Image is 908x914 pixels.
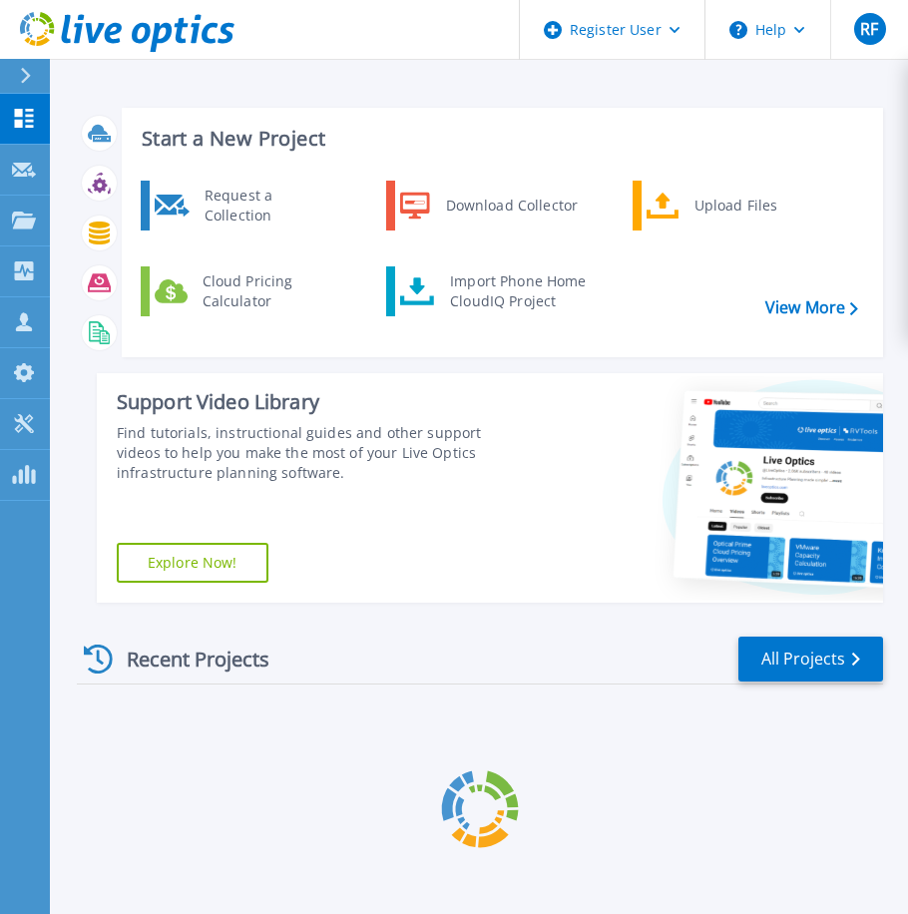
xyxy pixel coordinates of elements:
div: Request a Collection [195,186,340,226]
div: Download Collector [436,186,587,226]
div: Cloud Pricing Calculator [193,271,340,311]
span: RF [860,21,878,37]
div: Import Phone Home CloudIQ Project [440,271,596,311]
div: Upload Files [684,186,832,226]
a: Cloud Pricing Calculator [141,266,345,316]
a: Explore Now! [117,543,268,583]
div: Support Video Library [117,389,519,415]
a: Download Collector [386,181,591,230]
a: All Projects [738,637,883,682]
a: Request a Collection [141,181,345,230]
a: View More [765,298,858,317]
h3: Start a New Project [142,128,857,150]
a: Upload Files [633,181,837,230]
div: Find tutorials, instructional guides and other support videos to help you make the most of your L... [117,423,519,483]
div: Recent Projects [77,635,296,684]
